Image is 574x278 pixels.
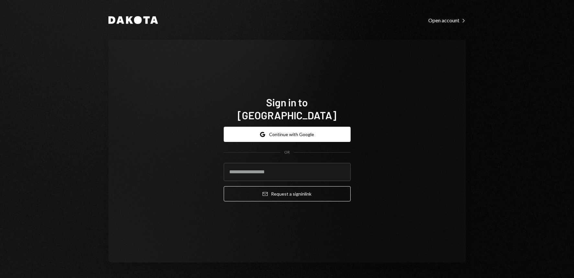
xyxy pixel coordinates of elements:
div: Open account [428,17,466,24]
h1: Sign in to [GEOGRAPHIC_DATA] [224,96,351,122]
a: Open account [428,16,466,24]
button: Continue with Google [224,127,351,142]
button: Request a signinlink [224,186,351,201]
div: OR [284,150,290,155]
